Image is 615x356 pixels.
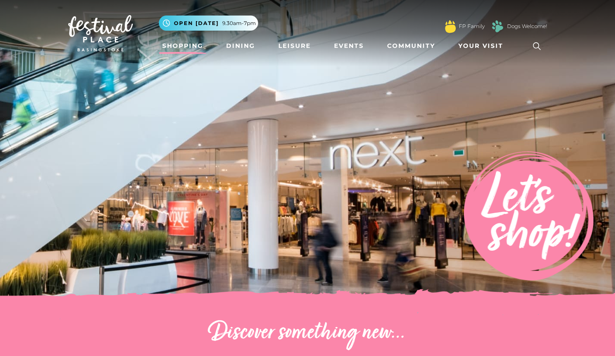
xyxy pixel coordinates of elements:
a: Leisure [275,38,314,54]
img: Festival Place Logo [68,15,133,51]
a: Events [331,38,367,54]
span: Open [DATE] [174,19,219,27]
a: Dining [223,38,259,54]
a: Dogs Welcome! [507,22,547,30]
a: Your Visit [455,38,511,54]
h2: Discover something new... [68,319,547,347]
a: FP Family [459,22,485,30]
a: Shopping [159,38,207,54]
a: Community [384,38,438,54]
span: Your Visit [458,41,503,50]
span: 9.30am-7pm [222,19,256,27]
button: Open [DATE] 9.30am-7pm [159,16,258,31]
